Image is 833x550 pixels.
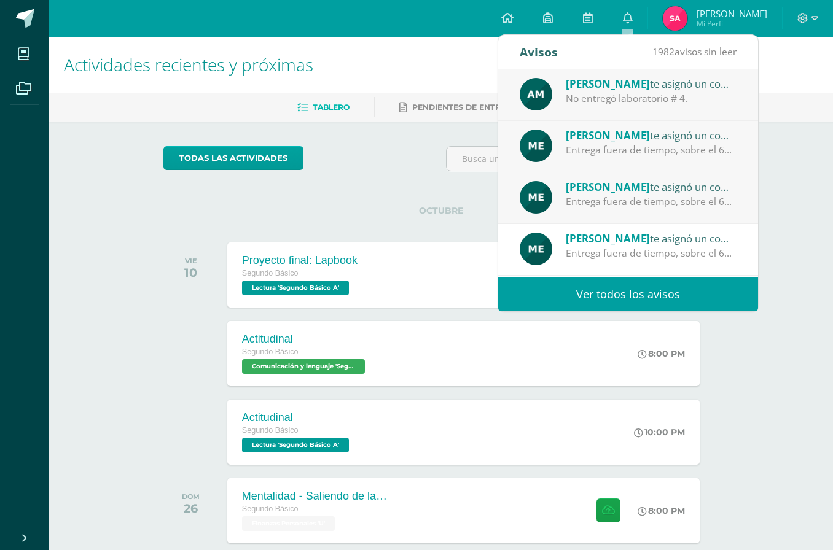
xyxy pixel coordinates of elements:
[638,505,685,516] div: 8:00 PM
[412,103,517,112] span: Pendientes de entrega
[566,195,737,209] div: Entrega fuera de tiempo, sobre el 60% de la nota.
[163,146,303,170] a: todas las Actividades
[242,269,299,277] span: Segundo Básico
[242,254,358,267] div: Proyecto final: Lapbook
[242,281,349,295] span: Lectura 'Segundo Básico A'
[242,333,368,346] div: Actitudinal
[242,438,349,452] span: Lectura 'Segundo Básico A'
[566,231,650,246] span: [PERSON_NAME]
[697,18,767,29] span: Mi Perfil
[634,427,685,438] div: 10:00 PM
[566,127,737,143] div: te asignó un comentario en 'Proyecto final: Lapbook' para 'Lectura'
[242,347,299,356] span: Segundo Básico
[638,348,685,359] div: 8:00 PM
[242,490,389,503] div: Mentalidad - Saliendo de la Carrera de la Rata
[566,77,650,91] span: [PERSON_NAME]
[520,181,552,214] img: e5319dee200a4f57f0a5ff00aaca67bb.png
[566,76,737,91] div: te asignó un comentario en 'LABORATORIO 4: Clasificación de cuentas.' para 'Contabilidad'
[520,233,552,265] img: e5319dee200a4f57f0a5ff00aaca67bb.png
[520,78,552,110] img: 6e92675d869eb295716253c72d38e6e7.png
[566,246,737,260] div: Entrega fuera de tiempo, sobre el 60% de la nota.
[520,35,558,69] div: Avisos
[652,45,675,58] span: 1982
[663,6,687,31] img: 19aa36522d0c0656ae8360603ffac232.png
[242,359,365,374] span: Comunicación y lenguaje 'Segundo Básico A'
[566,230,737,246] div: te asignó un comentario en 'Proyecto final: Lapbook' para 'Lectura'
[297,98,350,117] a: Tablero
[399,205,483,216] span: OCTUBRE
[498,277,758,311] a: Ver todos los avisos
[64,53,313,76] span: Actividades recientes y próximas
[566,91,737,106] div: No entregó laboratorio # 4.
[182,492,200,501] div: DOM
[242,411,352,424] div: Actitudinal
[447,147,719,171] input: Busca una actividad próxima aquí...
[184,265,197,280] div: 10
[242,426,299,435] span: Segundo Básico
[184,257,197,265] div: VIE
[566,128,650,142] span: [PERSON_NAME]
[399,98,517,117] a: Pendientes de entrega
[313,103,350,112] span: Tablero
[520,130,552,162] img: e5319dee200a4f57f0a5ff00aaca67bb.png
[566,180,650,194] span: [PERSON_NAME]
[652,45,737,58] span: avisos sin leer
[566,179,737,195] div: te asignó un comentario en 'Proyecto final: Lapbook' para 'Lectura'
[697,7,767,20] span: [PERSON_NAME]
[566,143,737,157] div: Entrega fuera de tiempo, sobre el 60% de la nota.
